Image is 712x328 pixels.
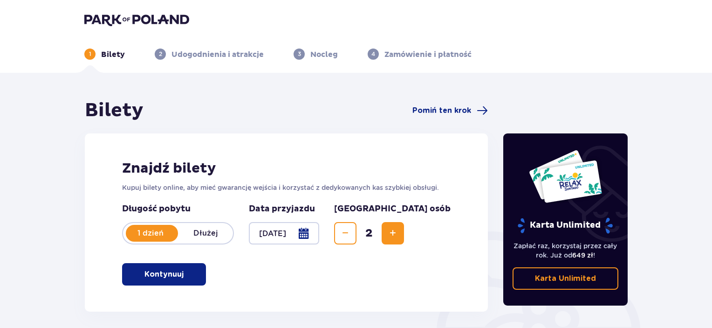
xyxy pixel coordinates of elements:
span: Pomiń ten krok [412,105,471,116]
p: 4 [371,50,375,58]
p: Bilety [101,49,125,60]
div: 1Bilety [84,49,125,60]
p: Zamówienie i płatność [384,49,472,60]
div: 4Zamówienie i płatność [368,49,472,60]
p: Udogodnienia i atrakcje [171,49,264,60]
p: 1 dzień [123,228,178,238]
p: 2 [159,50,162,58]
div: 3Nocleg [294,49,338,60]
p: Karta Unlimited [517,217,614,234]
img: Park of Poland logo [84,13,189,26]
p: Nocleg [310,49,338,60]
p: 1 [89,50,91,58]
p: 3 [298,50,301,58]
button: Kontynuuj [122,263,206,286]
h2: Znajdź bilety [122,160,451,177]
p: Kontynuuj [144,269,184,279]
h1: Bilety [85,99,144,122]
button: Zwiększ [382,222,404,244]
p: [GEOGRAPHIC_DATA] osób [334,203,451,215]
p: Dłużej [178,228,233,238]
p: Data przyjazdu [249,203,315,215]
a: Karta Unlimited [513,267,619,290]
p: Kupuj bilety online, aby mieć gwarancję wejścia i korzystać z dedykowanych kas szybkiej obsługi. [122,183,451,192]
span: 2 [358,226,380,240]
p: Zapłać raz, korzystaj przez cały rok. Już od ! [513,241,619,260]
a: Pomiń ten krok [412,105,488,116]
img: Dwie karty całoroczne do Suntago z napisem 'UNLIMITED RELAX', na białym tle z tropikalnymi liśćmi... [528,149,602,203]
span: 649 zł [572,251,593,259]
div: 2Udogodnienia i atrakcje [155,49,264,60]
p: Długość pobytu [122,203,234,215]
button: Zmniejsz [334,222,356,244]
p: Karta Unlimited [535,273,596,284]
